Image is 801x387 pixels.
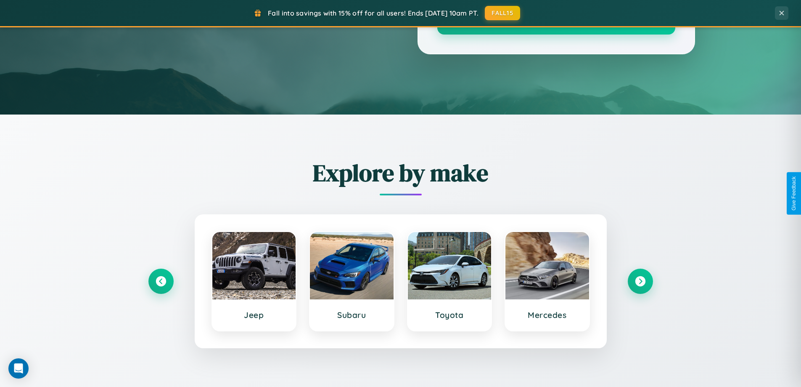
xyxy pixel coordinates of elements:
[148,157,653,189] h2: Explore by make
[318,310,385,320] h3: Subaru
[416,310,483,320] h3: Toyota
[221,310,288,320] h3: Jeep
[485,6,520,20] button: FALL15
[268,9,478,17] span: Fall into savings with 15% off for all users! Ends [DATE] 10am PT.
[8,358,29,379] div: Open Intercom Messenger
[514,310,581,320] h3: Mercedes
[791,176,797,211] div: Give Feedback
